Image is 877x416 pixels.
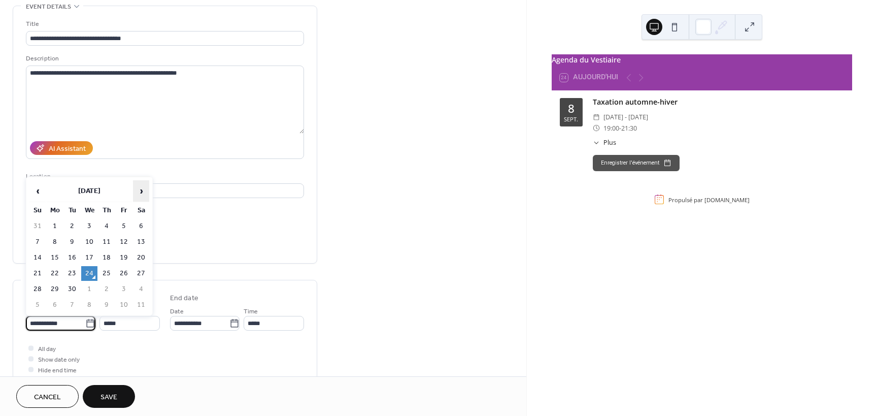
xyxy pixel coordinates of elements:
td: 7 [64,298,80,312]
th: We [81,203,97,218]
span: Time [244,306,258,317]
span: ‹ [30,181,45,201]
td: 5 [116,219,132,234]
td: 13 [133,235,149,249]
span: › [133,181,149,201]
span: Cancel [34,392,61,403]
th: Su [29,203,46,218]
span: Show date only [38,355,80,365]
td: 12 [116,235,132,249]
div: AI Assistant [49,144,86,154]
td: 9 [64,235,80,249]
div: Title [26,19,302,29]
td: 3 [116,282,132,297]
span: 19:00 [603,123,619,134]
td: 22 [47,266,63,281]
span: Date [170,306,184,317]
td: 23 [64,266,80,281]
td: 25 [98,266,115,281]
div: End date [170,293,198,304]
th: Fr [116,203,132,218]
td: 11 [133,298,149,312]
td: 26 [116,266,132,281]
td: 1 [81,282,97,297]
td: 27 [133,266,149,281]
button: Cancel [16,385,79,408]
td: 10 [116,298,132,312]
th: Sa [133,203,149,218]
button: AI Assistant [30,141,93,155]
div: Description [26,53,302,64]
td: 18 [98,250,115,265]
div: sept. [564,116,578,122]
td: 31 [29,219,46,234]
div: Taxation automne-hiver [593,97,844,108]
td: 16 [64,250,80,265]
td: 6 [47,298,63,312]
td: 9 [98,298,115,312]
span: Hide end time [38,365,77,376]
th: [DATE] [47,180,132,202]
div: Location [26,171,302,182]
th: Th [98,203,115,218]
td: 19 [116,250,132,265]
span: - [619,123,621,134]
button: Save [83,385,135,408]
td: 2 [98,282,115,297]
td: 3 [81,219,97,234]
th: Mo [47,203,63,218]
a: [DOMAIN_NAME] [704,196,750,203]
span: Plus [603,138,616,148]
td: 20 [133,250,149,265]
td: 29 [47,282,63,297]
div: Propulsé par [668,196,750,203]
span: All day [38,344,56,355]
th: Tu [64,203,80,218]
td: 21 [29,266,46,281]
div: Agenda du Vestiaire [552,54,852,66]
td: 8 [81,298,97,312]
td: 5 [29,298,46,312]
div: ​ [593,123,600,134]
td: 28 [29,282,46,297]
td: 10 [81,235,97,249]
span: Save [100,392,117,403]
button: Enregistrer l'événement [593,155,680,171]
td: 4 [98,219,115,234]
td: 2 [64,219,80,234]
div: 8 [568,103,575,115]
td: 6 [133,219,149,234]
td: 17 [81,250,97,265]
td: 30 [64,282,80,297]
div: ​ [593,112,600,122]
span: [DATE] - [DATE] [603,112,648,122]
button: ​Plus [593,138,617,148]
td: 7 [29,235,46,249]
td: 1 [47,219,63,234]
div: ​ [593,138,600,148]
td: 4 [133,282,149,297]
td: 14 [29,250,46,265]
td: 8 [47,235,63,249]
span: Event details [26,2,71,12]
td: 15 [47,250,63,265]
span: 21:30 [621,123,637,134]
td: 24 [81,266,97,281]
td: 11 [98,235,115,249]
